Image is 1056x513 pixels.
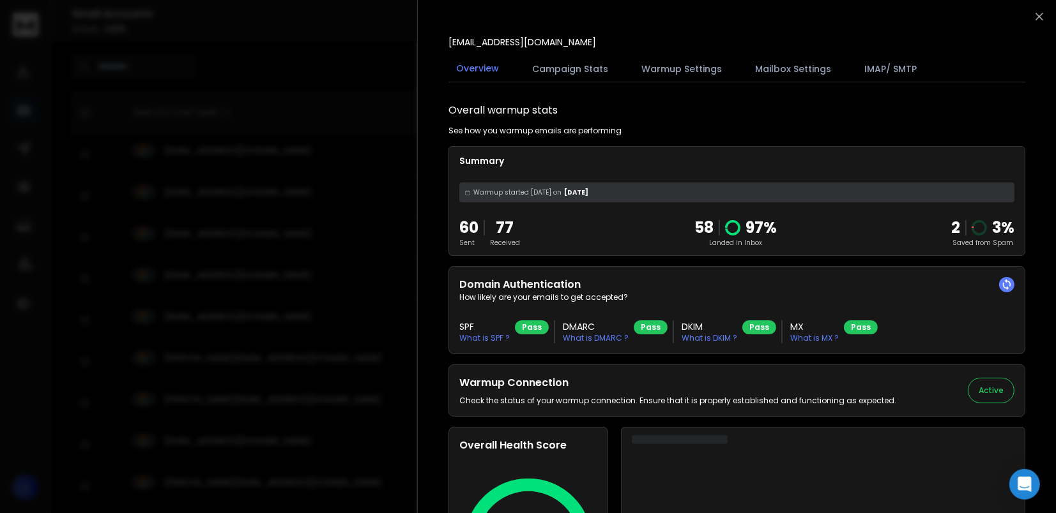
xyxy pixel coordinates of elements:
p: 77 [490,218,520,238]
button: IMAP/ SMTP [857,55,924,83]
h3: DKIM [682,320,737,333]
button: Campaign Stats [524,55,616,83]
h2: Warmup Connection [459,375,896,390]
p: What is SPF ? [459,333,510,343]
h1: Overall warmup stats [448,103,558,118]
button: Mailbox Settings [747,55,839,83]
h2: Domain Authentication [459,277,1014,292]
span: Warmup started [DATE] on [473,188,562,197]
div: Open Intercom Messenger [1009,469,1040,500]
p: 58 [694,218,714,238]
p: [EMAIL_ADDRESS][DOMAIN_NAME] [448,36,596,48]
p: What is DMARC ? [563,333,629,343]
p: Summary [459,154,1014,167]
h3: SPF [459,320,510,333]
h2: Overall Health Score [459,438,597,453]
button: Active [968,378,1014,403]
div: Pass [742,320,776,334]
p: Received [490,238,520,248]
div: Pass [515,320,549,334]
div: Pass [844,320,878,334]
p: Sent [459,238,478,248]
p: 60 [459,218,478,238]
strong: 2 [951,217,960,238]
h3: MX [790,320,839,333]
p: How likely are your emails to get accepted? [459,292,1014,302]
h3: DMARC [563,320,629,333]
p: What is DKIM ? [682,333,737,343]
button: Warmup Settings [634,55,730,83]
p: 3 % [992,218,1014,238]
p: 97 % [746,218,777,238]
button: Overview [448,54,507,84]
p: Landed in Inbox [694,238,777,248]
p: See how you warmup emails are performing [448,126,622,136]
div: [DATE] [459,182,1014,202]
div: Pass [634,320,668,334]
p: Check the status of your warmup connection. Ensure that it is properly established and functionin... [459,396,896,406]
p: What is MX ? [790,333,839,343]
p: Saved from Spam [951,238,1014,248]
